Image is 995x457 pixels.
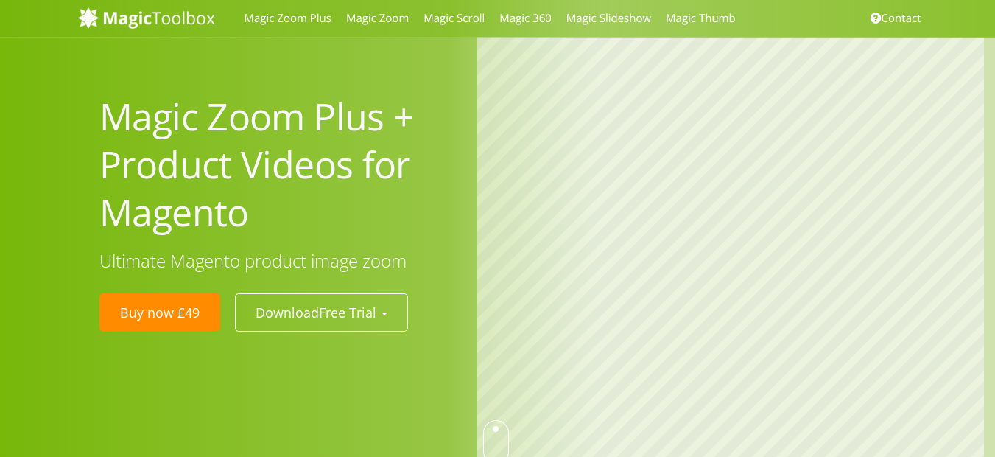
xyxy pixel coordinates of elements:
[78,7,215,29] img: MagicToolbox.com - Image tools for your website
[99,251,455,271] h3: Ultimate Magento product image zoom
[319,304,376,321] span: Free Trial
[235,293,408,332] button: DownloadFree Trial
[99,93,455,237] h1: Magic Zoom Plus + Product Videos for Magento
[99,293,220,332] a: Buy now £49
